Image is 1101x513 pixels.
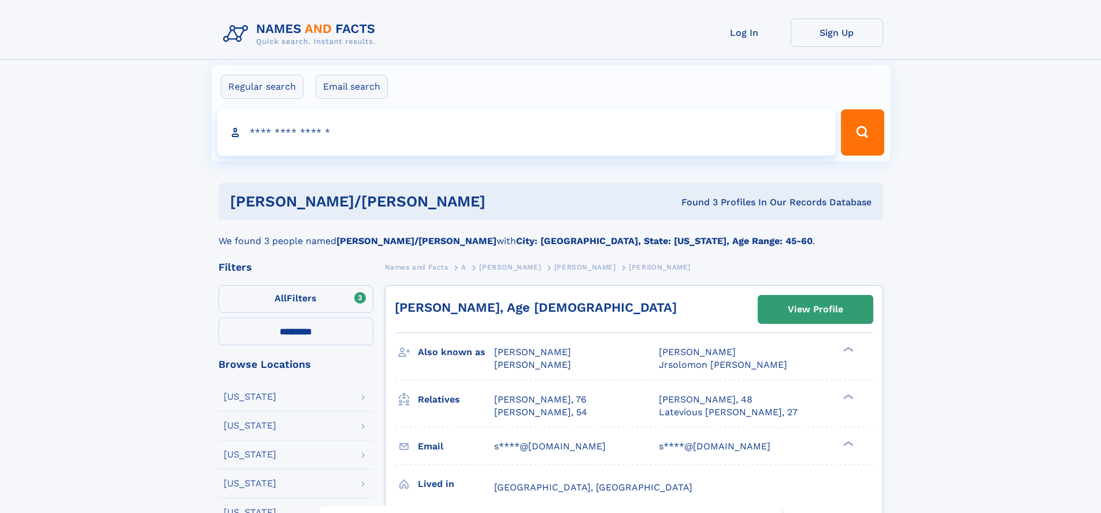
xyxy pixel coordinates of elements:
[698,19,791,47] a: Log In
[494,346,571,357] span: [PERSON_NAME]
[224,479,276,488] div: [US_STATE]
[788,296,843,323] div: View Profile
[217,109,836,156] input: search input
[221,75,303,99] label: Regular search
[840,393,854,400] div: ❯
[840,440,854,447] div: ❯
[461,263,466,271] span: A
[418,437,494,456] h3: Email
[516,235,813,246] b: City: [GEOGRAPHIC_DATA], State: [US_STATE], Age Range: 45-60
[218,220,883,248] div: We found 3 people named with .
[224,392,276,401] div: [US_STATE]
[494,482,692,493] span: [GEOGRAPHIC_DATA], [GEOGRAPHIC_DATA]
[554,263,616,271] span: [PERSON_NAME]
[395,300,677,315] a: [PERSON_NAME], Age [DEMOGRAPHIC_DATA]
[385,260,448,274] a: Names and Facts
[841,109,884,156] button: Search Button
[840,346,854,353] div: ❯
[418,474,494,494] h3: Lived in
[224,450,276,459] div: [US_STATE]
[218,19,385,50] img: Logo Names and Facts
[275,293,287,304] span: All
[461,260,466,274] a: A
[336,235,496,246] b: [PERSON_NAME]/[PERSON_NAME]
[629,263,691,271] span: [PERSON_NAME]
[791,19,883,47] a: Sign Up
[554,260,616,274] a: [PERSON_NAME]
[758,296,873,323] a: View Profile
[230,194,584,209] h1: [PERSON_NAME]/[PERSON_NAME]
[659,393,752,406] a: [PERSON_NAME], 48
[583,196,872,209] div: Found 3 Profiles In Our Records Database
[494,406,587,419] a: [PERSON_NAME], 54
[659,406,798,419] a: Latevious [PERSON_NAME], 27
[224,421,276,430] div: [US_STATE]
[659,359,787,370] span: Jrsolomon [PERSON_NAME]
[494,393,587,406] a: [PERSON_NAME], 76
[418,342,494,362] h3: Also known as
[659,346,736,357] span: [PERSON_NAME]
[494,359,571,370] span: [PERSON_NAME]
[218,359,373,370] div: Browse Locations
[418,390,494,409] h3: Relatives
[218,262,373,272] div: Filters
[218,285,373,313] label: Filters
[316,75,388,99] label: Email search
[479,260,541,274] a: [PERSON_NAME]
[479,263,541,271] span: [PERSON_NAME]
